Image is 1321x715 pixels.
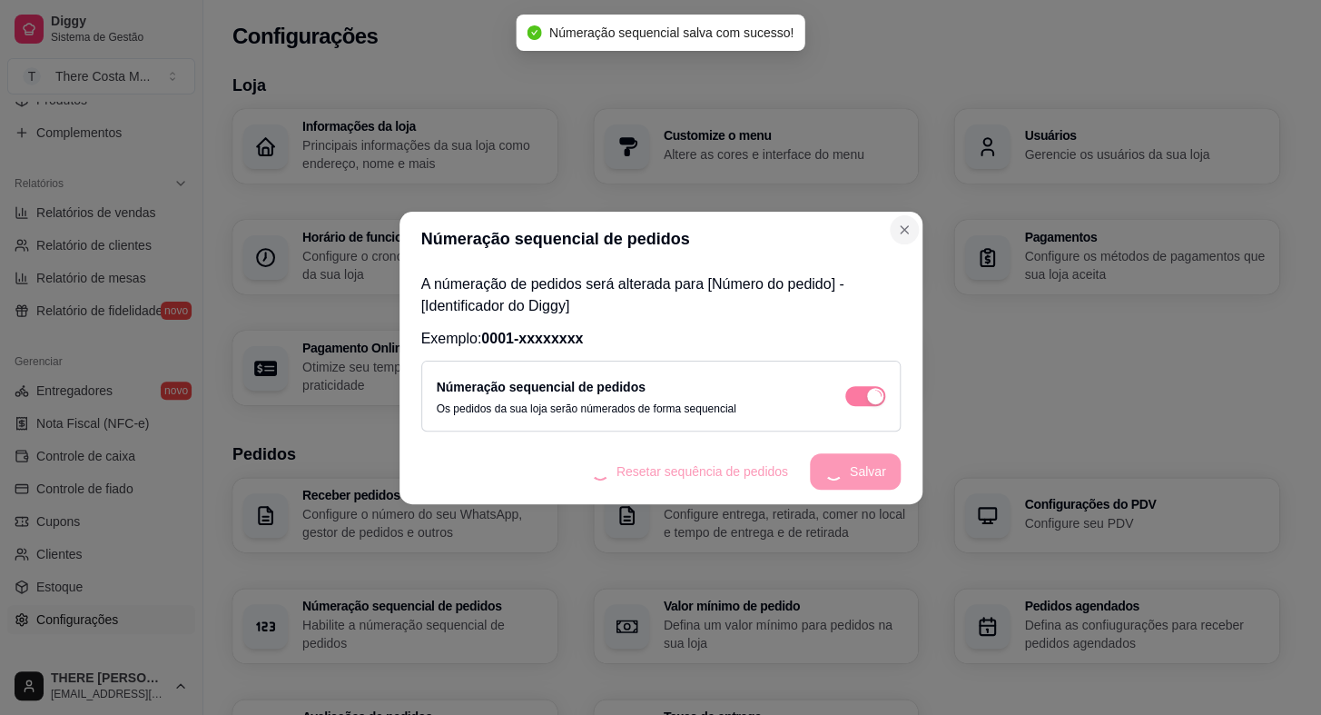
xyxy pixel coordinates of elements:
p: Os pedidos da sua loja serão númerados de forma sequencial [437,402,736,416]
span: loading [869,390,882,402]
p: A númeração de pedidos será alterada para [Número do pedido] - [Identificador do Diggy] [421,273,901,317]
p: Exemplo: [421,328,901,350]
span: Númeração sequencial salva com sucesso! [549,25,794,40]
span: check-circle [527,25,542,40]
header: Númeração sequencial de pedidos [399,212,922,266]
button: Close [890,215,919,244]
span: 0001-xxxxxxxx [481,331,583,346]
label: Númeração sequencial de pedidos [437,380,646,394]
